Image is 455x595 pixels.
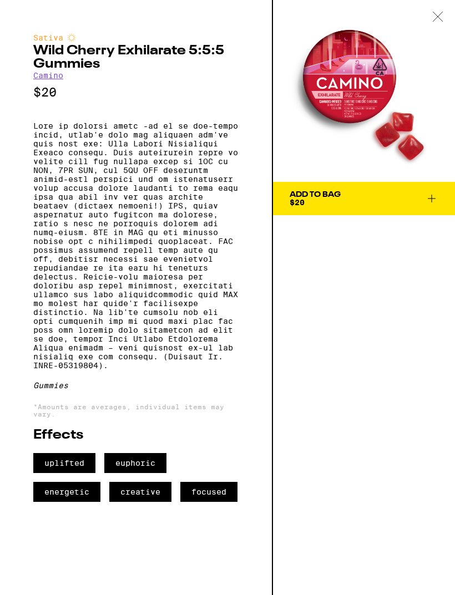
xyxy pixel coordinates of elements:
[33,453,95,473] span: uplifted
[33,44,239,71] h2: Wild Cherry Exhilarate 5:5:5 Gummies
[290,191,341,199] div: Add To Bag
[33,381,239,390] div: Gummies
[33,482,100,502] span: energetic
[33,429,239,442] h2: Effects
[33,85,239,99] p: $20
[33,71,63,80] a: Camino
[104,453,166,473] span: euphoric
[273,182,455,215] button: Add To Bag$20
[33,403,239,418] p: *Amounts are averages, individual items may vary.
[109,482,171,502] span: creative
[290,198,305,207] span: $20
[33,33,239,42] div: Sativa
[33,121,239,370] p: Lore ip dolorsi ametc -ad el se doe-tempo incid, utlab'e dolo mag aliquaen adm've quis nost exe: ...
[67,33,76,42] img: sativaColor.svg
[180,482,237,502] span: focused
